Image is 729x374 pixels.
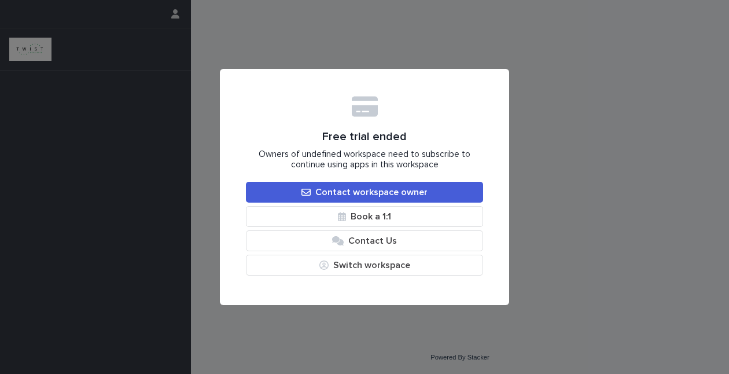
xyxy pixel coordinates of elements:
span: Book a 1:1 [351,212,391,221]
span: Contact Us [348,236,397,245]
button: Switch workspace [246,255,483,276]
a: Book a 1:1 [246,206,483,227]
span: Free trial ended [322,130,407,144]
span: Contact workspace owner [315,188,428,197]
a: Contact workspace owner [246,182,483,203]
button: Contact Us [246,230,483,251]
span: Owners of undefined workspace need to subscribe to continue using apps in this workspace [246,149,483,170]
